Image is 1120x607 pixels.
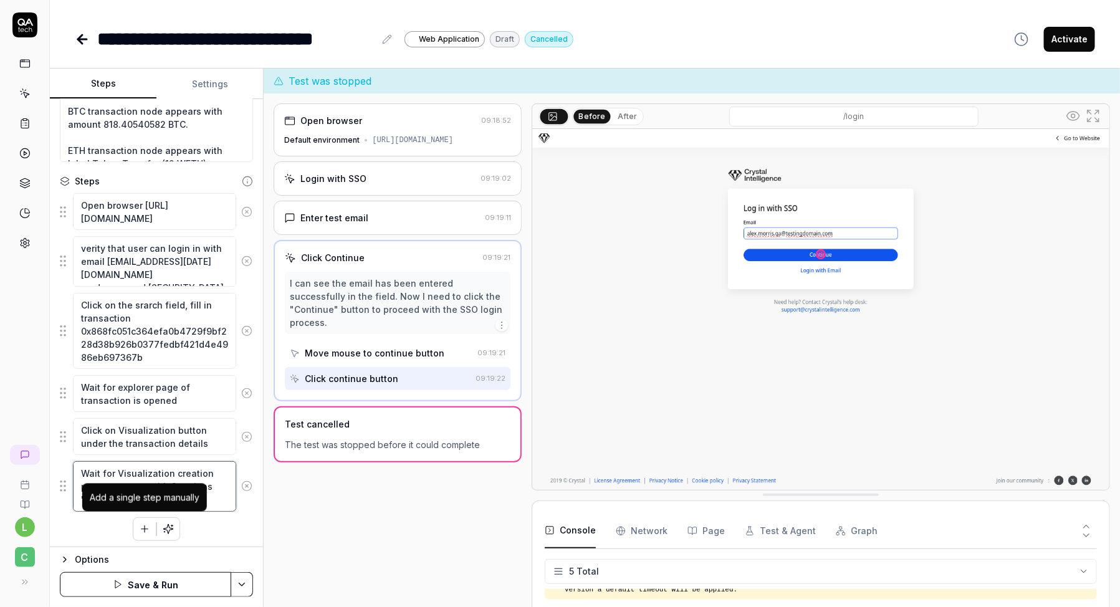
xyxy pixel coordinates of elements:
button: Network [616,514,668,548]
div: Steps [75,174,100,188]
span: Test was stopped [289,74,371,88]
button: Move mouse to continue button09:19:21 [285,342,510,365]
time: 09:18:52 [481,116,511,125]
time: 09:19:02 [481,174,511,183]
button: Click continue button09:19:22 [285,367,510,390]
button: Remove step [236,249,257,274]
div: Options [75,552,253,567]
button: Page [687,514,725,548]
span: Web Application [419,34,479,45]
button: Graph [836,514,878,548]
img: Screenshot [532,129,1109,490]
button: Remove step [236,424,257,449]
a: Documentation [5,490,44,510]
div: Default environment [284,135,360,146]
button: l [15,517,35,537]
div: Suggestions [60,461,253,512]
div: I can see the email has been entered successfully in the field. Now I need to click the "Continue... [290,277,505,329]
button: View version history [1007,27,1036,52]
div: Test cancelled [285,418,350,431]
button: Show all interative elements [1063,106,1083,126]
time: 09:19:21 [482,253,510,262]
button: After [613,110,642,123]
div: Move mouse to continue button [305,347,444,360]
div: Suggestions [60,292,253,370]
div: Click continue button [305,372,398,385]
a: Web Application [404,31,485,47]
time: 09:19:22 [476,374,505,383]
button: Activate [1044,27,1095,52]
div: [URL][DOMAIN_NAME] [372,135,453,146]
button: Settings [156,69,263,99]
button: Console [545,514,596,548]
button: Before [573,109,610,123]
button: Remove step [236,381,257,406]
button: Remove step [236,199,257,224]
time: 09:19:21 [477,348,505,357]
div: Suggestions [60,375,253,413]
time: 09:19:11 [485,213,511,222]
div: Draft [490,31,520,47]
div: The test was stopped before it could complete [285,438,510,451]
button: Save & Run [60,572,231,597]
div: Suggestions [60,193,253,231]
button: Remove step [236,474,257,499]
div: Suggestions [60,418,253,456]
span: C [15,547,35,567]
button: Open in full screen [1083,106,1103,126]
div: Cancelled [525,31,573,47]
button: Options [60,552,253,567]
div: Login with SSO [300,172,366,185]
div: Open browser [300,114,362,127]
div: Enter test email [300,211,368,224]
button: Test & Agent [745,514,816,548]
a: New conversation [10,445,40,465]
div: Suggestions [60,236,253,287]
button: C [5,537,44,570]
a: Book a call with us [5,470,44,490]
button: Remove step [236,318,257,343]
div: Click Continue [301,251,365,264]
button: Steps [50,69,156,99]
